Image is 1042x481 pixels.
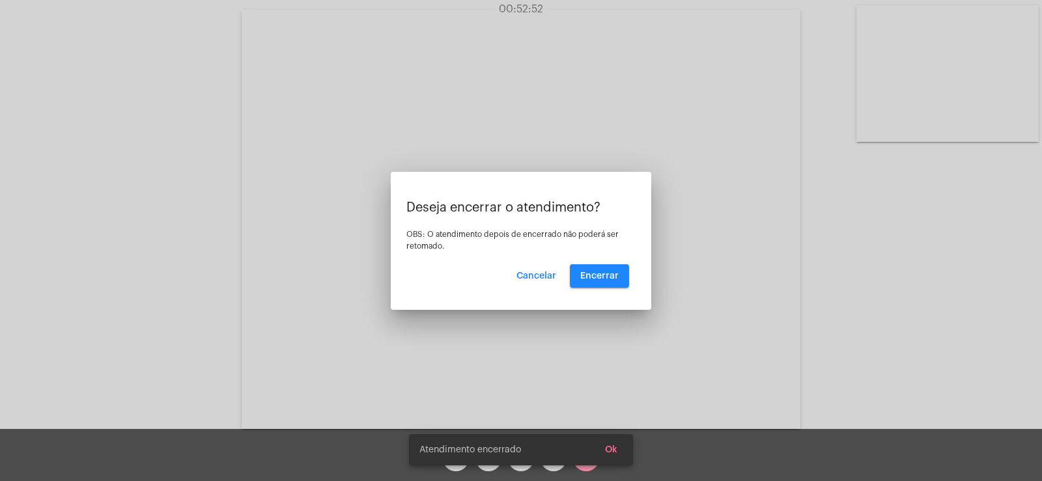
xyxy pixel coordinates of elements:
[499,4,543,14] span: 00:52:52
[406,230,619,250] span: OBS: O atendimento depois de encerrado não poderá ser retomado.
[506,264,567,288] button: Cancelar
[406,200,636,215] p: Deseja encerrar o atendimento?
[570,264,629,288] button: Encerrar
[419,443,521,456] span: Atendimento encerrado
[605,445,617,454] span: Ok
[516,271,556,281] span: Cancelar
[580,271,619,281] span: Encerrar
